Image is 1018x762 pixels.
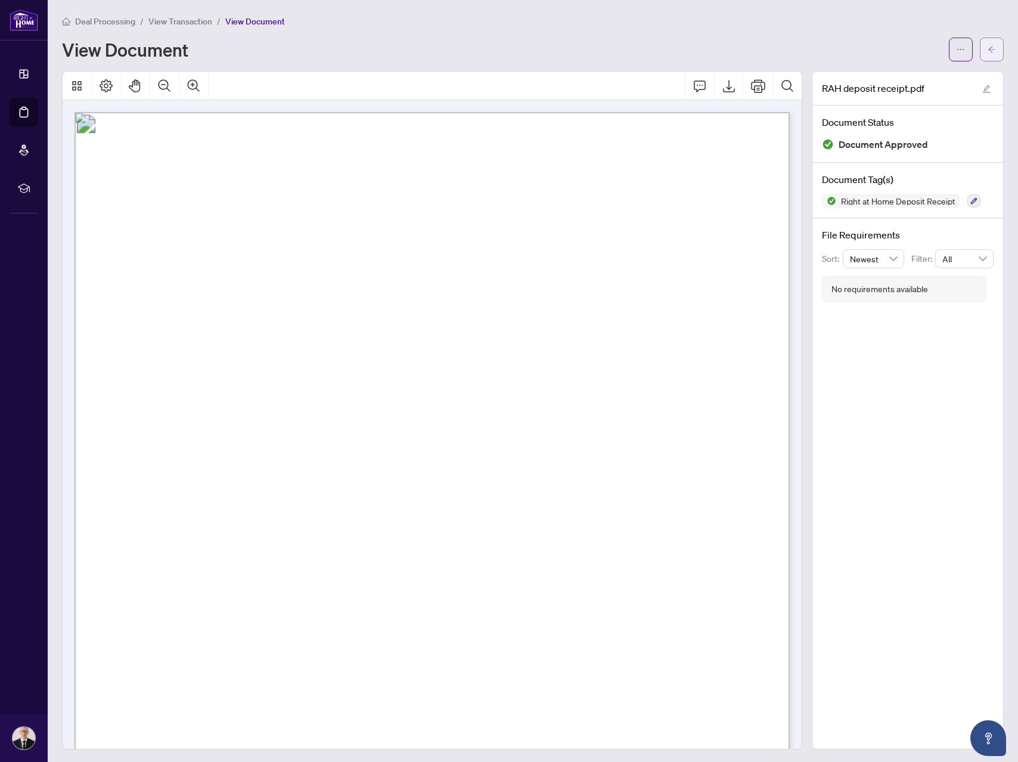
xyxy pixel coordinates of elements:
[839,137,928,153] span: Document Approved
[822,252,843,265] p: Sort:
[957,45,965,54] span: ellipsis
[10,9,38,31] img: logo
[62,40,188,59] h1: View Document
[831,283,928,296] div: No requirements available
[75,16,135,27] span: Deal Processing
[225,16,285,27] span: View Document
[822,228,994,242] h4: File Requirements
[911,252,935,265] p: Filter:
[217,14,221,28] li: /
[822,115,994,129] h4: Document Status
[850,250,898,268] span: Newest
[140,14,144,28] li: /
[970,720,1006,756] button: Open asap
[988,45,996,54] span: arrow-left
[942,250,986,268] span: All
[822,172,994,187] h4: Document Tag(s)
[836,197,960,205] span: Right at Home Deposit Receipt
[982,85,991,93] span: edit
[822,81,924,95] span: RAH deposit receipt.pdf
[822,194,836,208] img: Status Icon
[148,16,212,27] span: View Transaction
[822,138,834,150] img: Document Status
[13,727,35,749] img: Profile Icon
[62,17,70,26] span: home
